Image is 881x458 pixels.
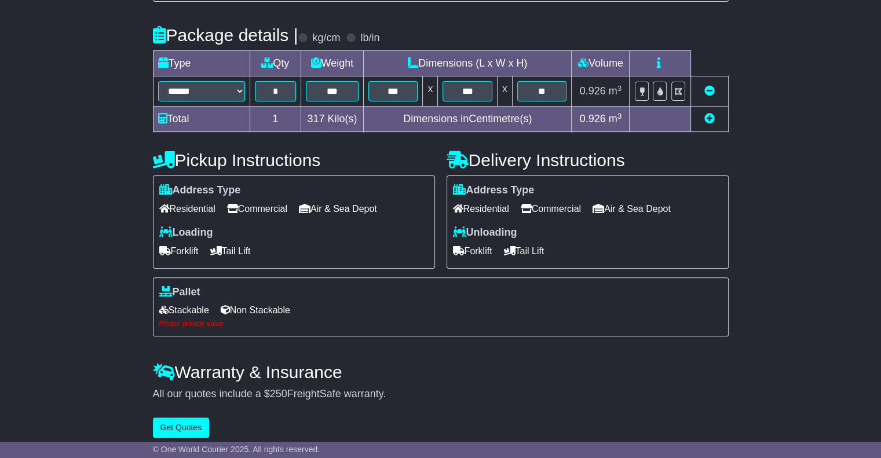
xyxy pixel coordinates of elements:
[301,107,363,132] td: Kilo(s)
[250,51,301,76] td: Qty
[159,286,200,299] label: Pallet
[153,107,250,132] td: Total
[307,113,324,124] span: 317
[299,200,377,218] span: Air & Sea Depot
[453,242,492,260] span: Forklift
[617,112,622,120] sup: 3
[153,362,729,382] h4: Warranty & Insurance
[609,85,622,97] span: m
[453,200,509,218] span: Residential
[159,226,213,239] label: Loading
[423,76,438,107] td: x
[312,32,340,45] label: kg/cm
[453,184,535,197] label: Address Type
[609,113,622,124] span: m
[521,200,581,218] span: Commercial
[504,242,544,260] span: Tail Lift
[360,32,379,45] label: lb/in
[159,242,199,260] span: Forklift
[704,85,715,97] a: Remove this item
[580,113,606,124] span: 0.926
[159,200,215,218] span: Residential
[580,85,606,97] span: 0.926
[159,184,241,197] label: Address Type
[153,51,250,76] td: Type
[572,51,630,76] td: Volume
[153,25,298,45] h4: Package details |
[210,242,251,260] span: Tail Lift
[270,388,287,400] span: 250
[153,388,729,401] div: All our quotes include a $ FreightSafe warranty.
[250,107,301,132] td: 1
[497,76,512,107] td: x
[159,301,209,319] span: Stackable
[153,417,210,438] button: Get Quotes
[363,51,571,76] td: Dimensions (L x W x H)
[453,226,517,239] label: Unloading
[704,113,715,124] a: Add new item
[159,320,722,328] div: Please provide value
[447,151,729,170] h4: Delivery Instructions
[363,107,571,132] td: Dimensions in Centimetre(s)
[153,445,320,454] span: © One World Courier 2025. All rights reserved.
[227,200,287,218] span: Commercial
[221,301,290,319] span: Non Stackable
[153,151,435,170] h4: Pickup Instructions
[617,84,622,93] sup: 3
[593,200,671,218] span: Air & Sea Depot
[301,51,363,76] td: Weight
